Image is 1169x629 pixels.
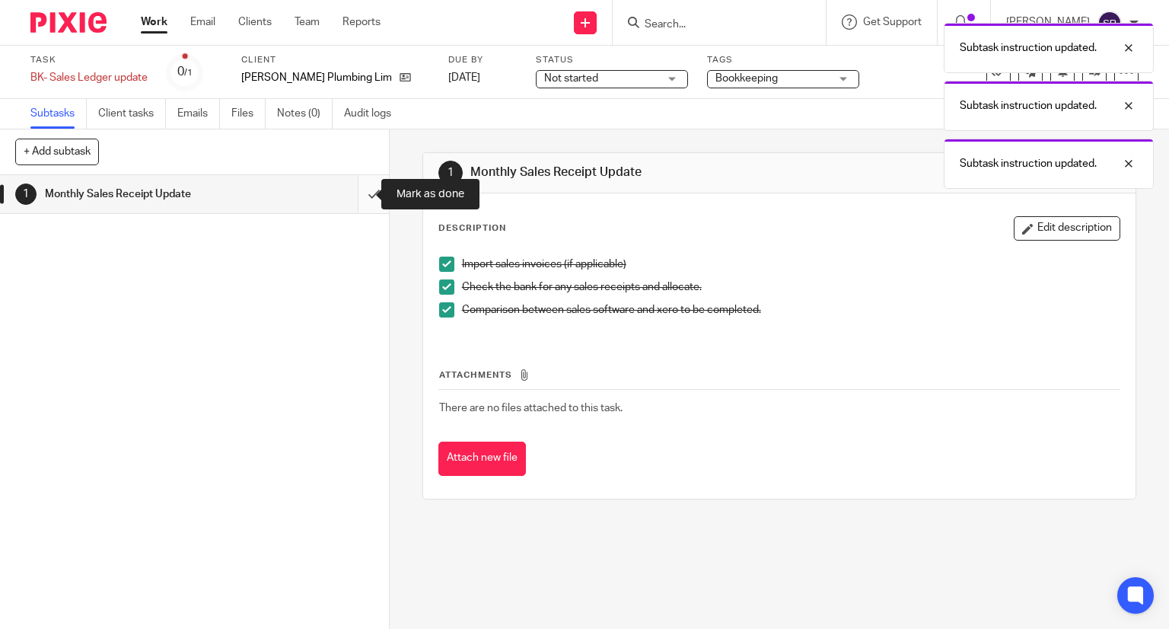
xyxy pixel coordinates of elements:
[439,371,512,379] span: Attachments
[295,14,320,30] a: Team
[177,63,193,81] div: 0
[30,54,148,66] label: Task
[470,164,811,180] h1: Monthly Sales Receipt Update
[30,99,87,129] a: Subtasks
[1014,216,1120,241] button: Edit description
[960,156,1097,171] p: Subtask instruction updated.
[141,14,167,30] a: Work
[960,40,1097,56] p: Subtask instruction updated.
[342,14,381,30] a: Reports
[238,14,272,30] a: Clients
[231,99,266,129] a: Files
[536,54,688,66] label: Status
[438,442,526,476] button: Attach new file
[1097,11,1122,35] img: svg%3E
[438,161,463,185] div: 1
[462,302,1120,318] p: Comparison between sales software and xero to be completed.
[184,69,193,77] small: /1
[277,99,333,129] a: Notes (0)
[241,54,429,66] label: Client
[177,99,220,129] a: Emails
[462,257,1120,272] p: Import sales invoices (if applicable)
[438,222,506,235] p: Description
[448,72,480,83] span: [DATE]
[15,139,99,164] button: + Add subtask
[45,183,244,206] h1: Monthly Sales Receipt Update
[190,14,215,30] a: Email
[544,73,598,84] span: Not started
[448,54,517,66] label: Due by
[960,98,1097,113] p: Subtask instruction updated.
[30,70,148,85] div: BK- Sales Ledger update
[241,70,392,85] p: [PERSON_NAME] Plumbing Limited
[462,279,1120,295] p: Check the bank for any sales receipts and allocate.
[30,12,107,33] img: Pixie
[439,403,623,413] span: There are no files attached to this task.
[98,99,166,129] a: Client tasks
[15,184,37,205] div: 1
[344,99,403,129] a: Audit logs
